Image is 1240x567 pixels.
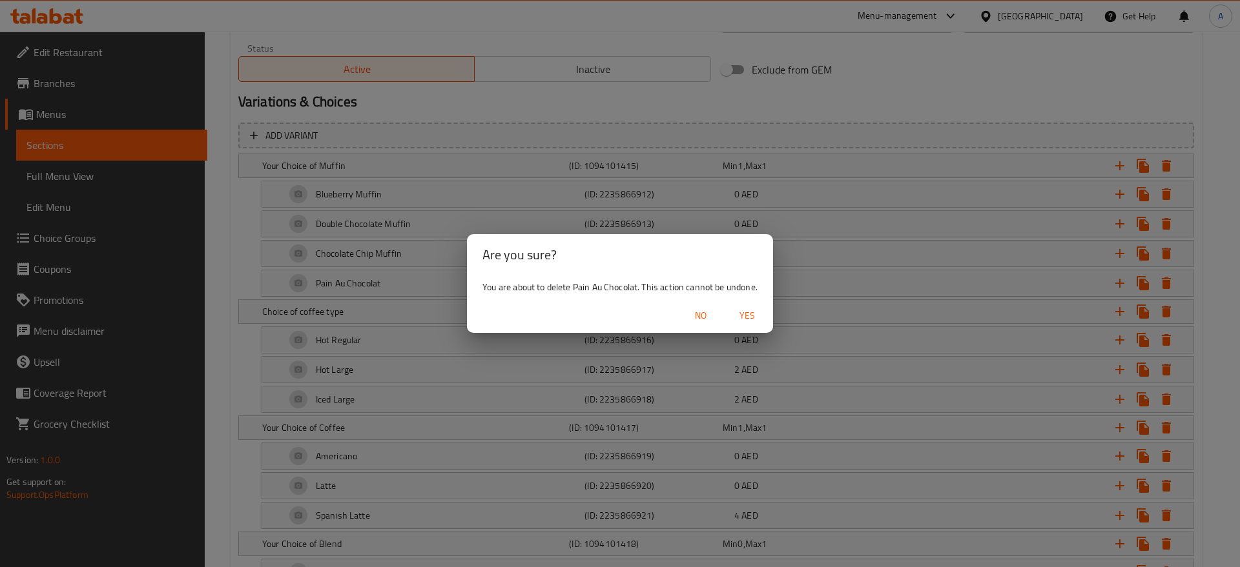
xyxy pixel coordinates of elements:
h2: Are you sure? [482,244,758,265]
button: No [680,304,721,328]
span: No [685,308,716,324]
div: You are about to delete Pain Au Chocolat. This action cannot be undone. [467,275,773,299]
span: Yes [732,308,763,324]
button: Yes [727,304,768,328]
